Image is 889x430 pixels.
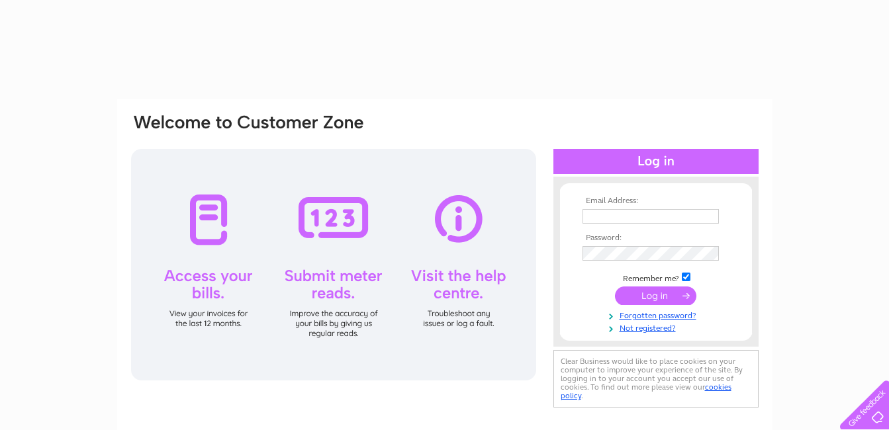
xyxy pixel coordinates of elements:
[579,271,733,284] td: Remember me?
[583,321,733,333] a: Not registered?
[583,308,733,321] a: Forgotten password?
[579,196,733,206] th: Email Address:
[615,286,696,305] input: Submit
[561,382,731,400] a: cookies policy
[579,234,733,243] th: Password:
[553,350,759,408] div: Clear Business would like to place cookies on your computer to improve your experience of the sit...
